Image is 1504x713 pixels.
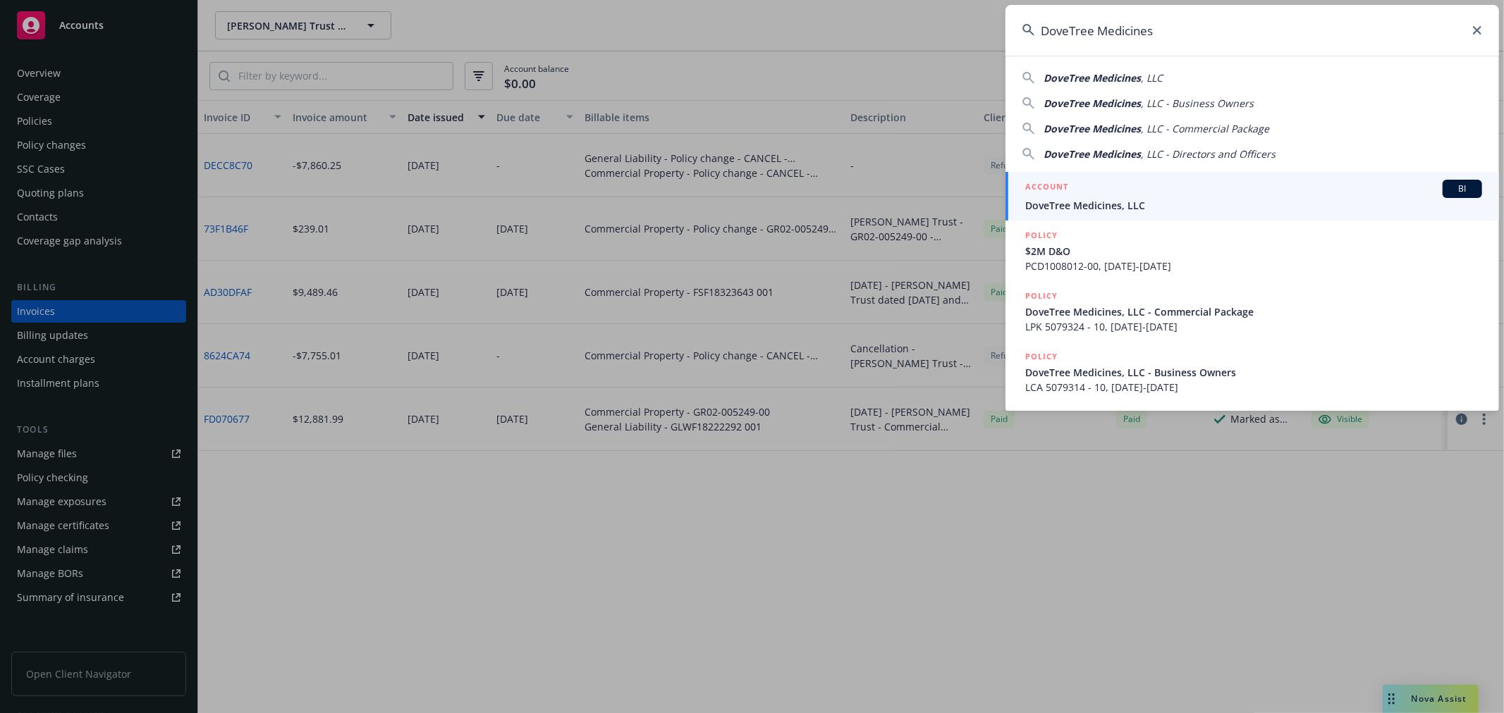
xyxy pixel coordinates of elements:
[1044,122,1141,135] span: DoveTree Medicines
[1025,349,1058,364] h5: POLICY
[1005,281,1499,342] a: POLICYDoveTree Medicines, LLC - Commercial PackageLPK 5079324 - 10, [DATE]-[DATE]
[1005,5,1499,56] input: Search...
[1025,259,1482,273] span: PCD1008012-00, [DATE]-[DATE]
[1044,147,1141,161] span: DoveTree Medicines
[1025,289,1058,303] h5: POLICY
[1141,71,1163,85] span: , LLC
[1141,97,1254,110] span: , LLC - Business Owners
[1448,182,1477,195] span: BI
[1044,71,1141,85] span: DoveTree Medicines
[1005,221,1499,281] a: POLICY$2M D&OPCD1008012-00, [DATE]-[DATE]
[1044,97,1141,110] span: DoveTree Medicines
[1025,244,1482,259] span: $2M D&O
[1005,172,1499,221] a: ACCOUNTBIDoveTree Medicines, LLC
[1025,380,1482,395] span: LCA 5079314 - 10, [DATE]-[DATE]
[1025,180,1068,197] h5: ACCOUNT
[1141,147,1276,161] span: , LLC - Directors and Officers
[1025,304,1482,319] span: DoveTree Medicines, LLC - Commercial Package
[1141,122,1269,135] span: , LLC - Commercial Package
[1025,228,1058,242] h5: POLICY
[1025,319,1482,334] span: LPK 5079324 - 10, [DATE]-[DATE]
[1025,198,1482,213] span: DoveTree Medicines, LLC
[1005,342,1499,402] a: POLICYDoveTree Medicines, LLC - Business OwnersLCA 5079314 - 10, [DATE]-[DATE]
[1025,365,1482,380] span: DoveTree Medicines, LLC - Business Owners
